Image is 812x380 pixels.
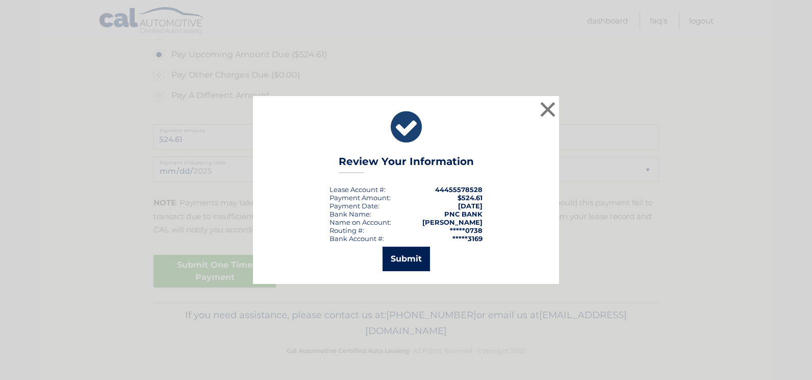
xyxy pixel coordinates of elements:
div: Name on Account: [329,218,391,226]
div: Payment Amount: [329,194,391,202]
div: Lease Account #: [329,185,386,194]
span: $524.61 [458,194,483,202]
strong: PNC BANK [444,210,483,218]
div: : [329,202,379,210]
strong: 44455578528 [435,185,483,194]
h3: Review Your Information [339,155,474,173]
button: Submit [383,247,430,271]
span: [DATE] [458,202,483,210]
span: Payment Date [329,202,378,210]
div: Bank Name: [329,210,371,218]
div: Bank Account #: [329,234,384,243]
button: × [538,99,558,120]
strong: [PERSON_NAME] [422,218,483,226]
div: Routing #: [329,226,364,234]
